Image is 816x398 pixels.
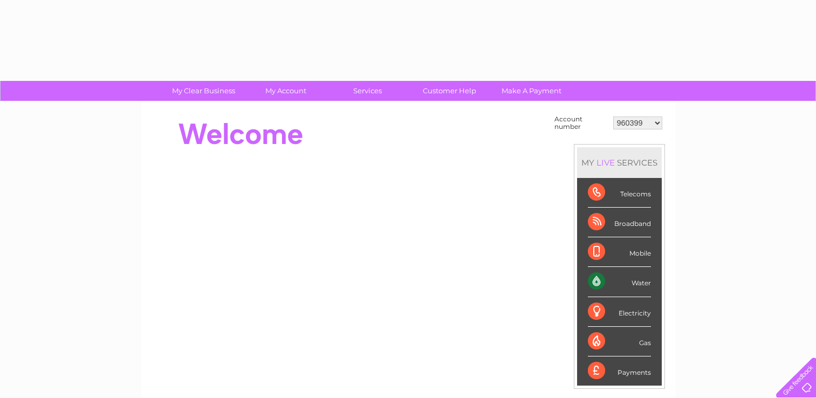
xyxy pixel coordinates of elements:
[323,81,412,101] a: Services
[159,81,248,101] a: My Clear Business
[552,113,611,133] td: Account number
[588,327,651,356] div: Gas
[588,267,651,297] div: Water
[487,81,576,101] a: Make A Payment
[577,147,662,178] div: MY SERVICES
[588,208,651,237] div: Broadband
[241,81,330,101] a: My Account
[405,81,494,101] a: Customer Help
[588,178,651,208] div: Telecoms
[588,356,651,386] div: Payments
[594,157,617,168] div: LIVE
[588,237,651,267] div: Mobile
[588,297,651,327] div: Electricity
